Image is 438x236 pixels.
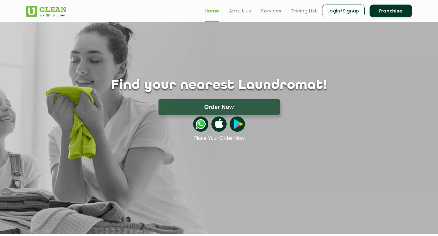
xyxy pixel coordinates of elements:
[230,116,245,132] img: playstoreicon.png
[370,5,412,17] a: Franchise
[229,7,251,15] a: About us
[211,116,227,132] img: apple-icon.png
[322,5,365,17] a: Login/Signup
[205,7,219,15] a: Home
[193,135,245,141] a: Place Your Order Now
[158,99,280,115] button: Order Now
[261,7,282,15] a: Services
[26,6,66,17] img: UClean Laundry and Dry Cleaning
[21,78,417,93] h1: Find your nearest Laundromat!
[291,7,317,15] a: Pricing List
[193,116,208,132] img: whatsappicon.png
